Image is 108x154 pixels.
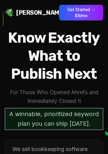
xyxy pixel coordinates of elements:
h1: Know Exactly What to Publish Next [5,29,103,83]
img: Jello SEO Logo [5,8,14,17]
button: Get Started → $9/mo [59,5,103,20]
p: A winnable, prioritized keyword plan you can ship [DATE]. [5,108,103,130]
p: For Those Who Opened Ahrefs and Immediately Closed It [5,88,103,106]
span: [PERSON_NAME] [16,8,65,17]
